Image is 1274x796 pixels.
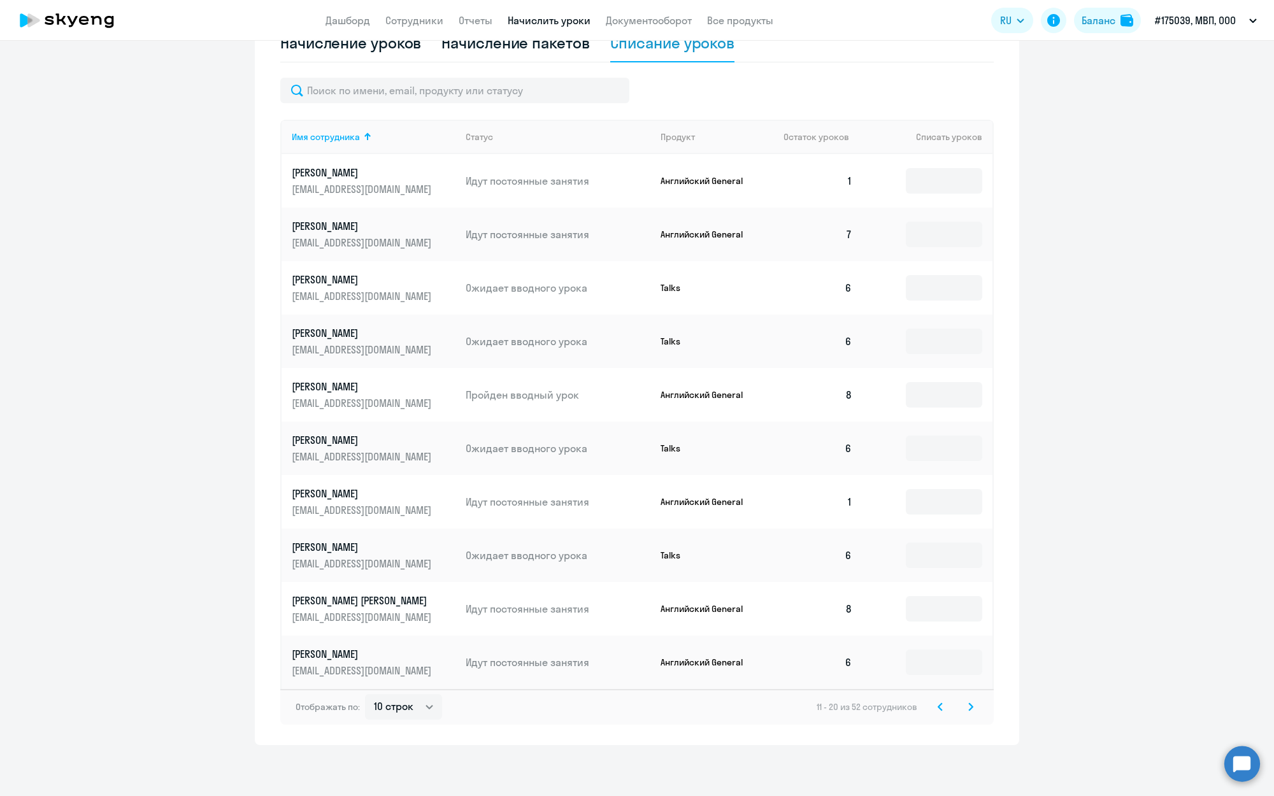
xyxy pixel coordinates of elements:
button: Балансbalance [1074,8,1141,33]
span: Отображать по: [296,701,360,713]
p: Английский General [661,175,756,187]
div: Статус [466,131,493,143]
a: [PERSON_NAME][EMAIL_ADDRESS][DOMAIN_NAME] [292,326,455,357]
td: 6 [773,422,862,475]
p: Идут постоянные занятия [466,655,650,669]
p: [PERSON_NAME] [PERSON_NAME] [292,593,434,608]
a: [PERSON_NAME][EMAIL_ADDRESS][DOMAIN_NAME] [292,166,455,196]
p: Ожидает вводного урока [466,334,650,348]
p: Английский General [661,389,756,401]
th: Списать уроков [862,120,992,154]
p: [PERSON_NAME] [292,166,434,180]
span: Остаток уроков [784,131,849,143]
input: Поиск по имени, email, продукту или статусу [280,78,629,103]
a: [PERSON_NAME][EMAIL_ADDRESS][DOMAIN_NAME] [292,487,455,517]
a: Все продукты [707,14,773,27]
div: Начисление уроков [280,32,421,53]
a: [PERSON_NAME] [PERSON_NAME][EMAIL_ADDRESS][DOMAIN_NAME] [292,593,455,624]
p: [EMAIL_ADDRESS][DOMAIN_NAME] [292,182,434,196]
p: Английский General [661,229,756,240]
p: [PERSON_NAME] [292,380,434,394]
span: RU [1000,13,1012,28]
a: [PERSON_NAME][EMAIL_ADDRESS][DOMAIN_NAME] [292,380,455,410]
a: Отчеты [459,14,492,27]
p: Идут постоянные занятия [466,174,650,188]
p: [PERSON_NAME] [292,647,434,661]
p: [PERSON_NAME] [292,273,434,287]
button: #175039, МВП, ООО [1149,5,1263,36]
p: Talks [661,443,756,454]
div: Списание уроков [610,32,735,53]
p: [EMAIL_ADDRESS][DOMAIN_NAME] [292,396,434,410]
div: Имя сотрудника [292,131,455,143]
img: balance [1120,14,1133,27]
p: [PERSON_NAME] [292,219,434,233]
p: [PERSON_NAME] [292,326,434,340]
p: [EMAIL_ADDRESS][DOMAIN_NAME] [292,289,434,303]
a: [PERSON_NAME][EMAIL_ADDRESS][DOMAIN_NAME] [292,433,455,464]
td: 1 [773,475,862,529]
td: 8 [773,582,862,636]
div: Начисление пакетов [441,32,589,53]
p: Ожидает вводного урока [466,441,650,455]
div: Продукт [661,131,695,143]
td: 6 [773,261,862,315]
p: Talks [661,282,756,294]
a: Начислить уроки [508,14,590,27]
td: 7 [773,208,862,261]
div: Имя сотрудника [292,131,360,143]
a: [PERSON_NAME][EMAIL_ADDRESS][DOMAIN_NAME] [292,647,455,678]
p: [PERSON_NAME] [292,433,434,447]
a: [PERSON_NAME][EMAIL_ADDRESS][DOMAIN_NAME] [292,219,455,250]
p: Английский General [661,657,756,668]
p: Talks [661,550,756,561]
div: Остаток уроков [784,131,862,143]
p: [PERSON_NAME] [292,540,434,554]
div: Статус [466,131,650,143]
a: [PERSON_NAME][EMAIL_ADDRESS][DOMAIN_NAME] [292,273,455,303]
p: Ожидает вводного урока [466,281,650,295]
td: 8 [773,368,862,422]
p: Пройден вводный урок [466,388,650,402]
p: [EMAIL_ADDRESS][DOMAIN_NAME] [292,557,434,571]
td: 1 [773,154,862,208]
div: Баланс [1082,13,1115,28]
p: Английский General [661,496,756,508]
p: [EMAIL_ADDRESS][DOMAIN_NAME] [292,610,434,624]
p: [EMAIL_ADDRESS][DOMAIN_NAME] [292,236,434,250]
p: #175039, МВП, ООО [1155,13,1236,28]
p: Английский General [661,603,756,615]
a: Документооборот [606,14,692,27]
td: 6 [773,529,862,582]
p: Ожидает вводного урока [466,548,650,562]
a: Дашборд [326,14,370,27]
button: RU [991,8,1033,33]
p: Идут постоянные занятия [466,602,650,616]
p: [PERSON_NAME] [292,487,434,501]
p: Talks [661,336,756,347]
a: [PERSON_NAME][EMAIL_ADDRESS][DOMAIN_NAME] [292,540,455,571]
p: [EMAIL_ADDRESS][DOMAIN_NAME] [292,343,434,357]
td: 6 [773,636,862,689]
a: Сотрудники [385,14,443,27]
p: [EMAIL_ADDRESS][DOMAIN_NAME] [292,503,434,517]
p: [EMAIL_ADDRESS][DOMAIN_NAME] [292,450,434,464]
td: 6 [773,315,862,368]
span: 11 - 20 из 52 сотрудников [817,701,917,713]
p: [EMAIL_ADDRESS][DOMAIN_NAME] [292,664,434,678]
p: Идут постоянные занятия [466,495,650,509]
p: Идут постоянные занятия [466,227,650,241]
div: Продукт [661,131,774,143]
